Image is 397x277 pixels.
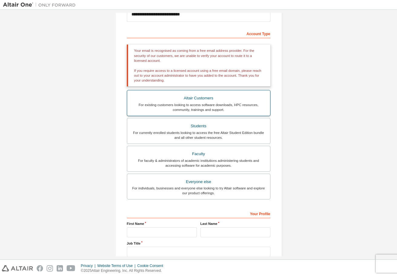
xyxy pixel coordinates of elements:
div: For faculty & administrators of academic institutions administering students and accessing softwa... [131,158,266,168]
label: Last Name [200,221,270,226]
p: © 2025 Altair Engineering, Inc. All Rights Reserved. [81,268,167,273]
div: For currently enrolled students looking to access the free Altair Student Edition bundle and all ... [131,130,266,140]
div: Altair Customers [131,94,266,102]
label: Job Title [127,241,270,246]
div: Website Terms of Use [97,263,137,268]
img: linkedin.svg [57,265,63,272]
div: Everyone else [131,178,266,186]
img: instagram.svg [47,265,53,272]
div: Faculty [131,150,266,158]
label: First Name [127,221,197,226]
div: For existing customers looking to access software downloads, HPC resources, community, trainings ... [131,102,266,112]
div: Cookie Consent [137,263,167,268]
img: facebook.svg [37,265,43,272]
div: Privacy [81,263,97,268]
img: altair_logo.svg [2,265,33,272]
div: Your email is recognised as coming from a free email address provider. For the security of our cu... [127,45,270,86]
div: For individuals, businesses and everyone else looking to try Altair software and explore our prod... [131,186,266,195]
img: Altair One [3,2,79,8]
img: youtube.svg [67,265,75,272]
div: Students [131,122,266,130]
div: Account Type [127,28,270,38]
div: Your Profile [127,209,270,218]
